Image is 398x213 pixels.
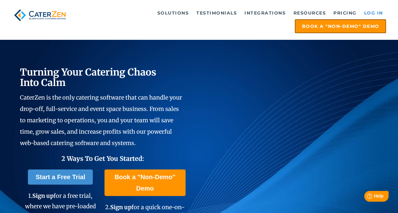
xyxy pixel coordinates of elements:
[241,7,289,19] a: Integrations
[76,7,386,33] div: Navigation Menu
[110,204,131,211] span: Sign up
[12,7,68,24] img: caterzen
[61,155,144,162] span: 2 Ways To Get You Started:
[290,7,329,19] a: Resources
[342,188,391,206] iframe: Help widget launcher
[32,192,54,199] span: Sign up
[104,169,186,196] a: Book a "Non-Demo" Demo
[330,7,360,19] a: Pricing
[28,169,93,185] a: Start a Free Trial
[295,19,386,33] a: Book a "Non-Demo" Demo
[361,7,386,19] a: Log in
[20,66,156,88] span: Turning Your Catering Chaos Into Calm
[154,7,192,19] a: Solutions
[20,94,182,147] span: CaterZen is the only catering software that can handle your drop-off, full-service and event spac...
[193,7,240,19] a: Testimonials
